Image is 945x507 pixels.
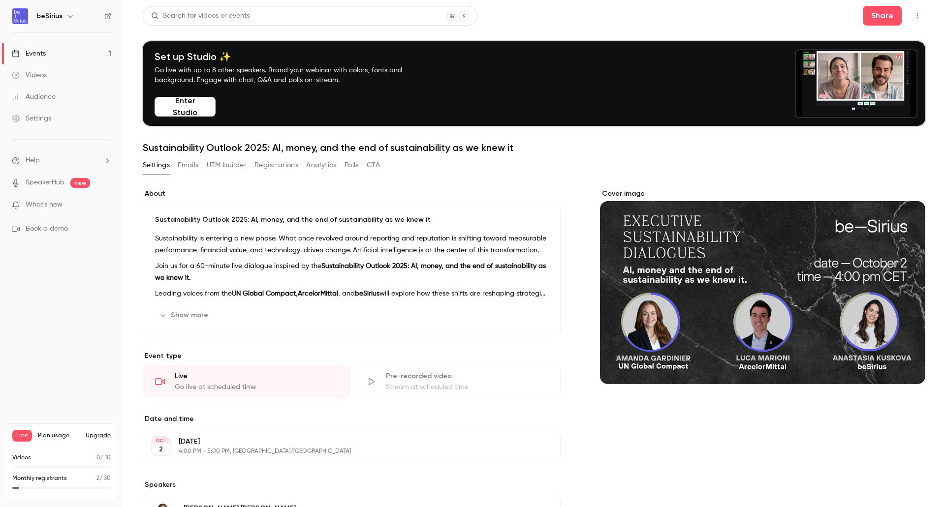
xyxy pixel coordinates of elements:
button: Registrations [254,157,298,173]
h4: Set up Studio ✨ [155,51,425,62]
p: / 30 [96,474,111,483]
li: help-dropdown-opener [12,155,111,166]
div: Videos [12,70,47,80]
button: Analytics [306,157,337,173]
div: Pre-recorded video [386,371,549,381]
div: Pre-recorded videoStream at scheduled time [354,365,561,398]
p: Monthly registrants [12,474,67,483]
p: Event type [143,351,561,361]
button: Upgrade [86,432,111,440]
p: 4:00 PM - 5:00 PM, [GEOGRAPHIC_DATA]/[GEOGRAPHIC_DATA] [179,447,508,455]
img: beSirius [12,8,28,24]
span: Plan usage [38,432,80,440]
strong: beSirius [355,290,379,297]
div: Audience [12,92,56,102]
h1: Sustainability Outlook 2025: AI, money, and the end of sustainability as we knew it [143,142,925,153]
button: UTM builder [207,157,247,173]
button: Emails [178,157,198,173]
span: 0 [96,455,100,461]
p: / 10 [96,453,111,462]
span: 2 [96,476,99,481]
p: Leading voices from the , , and will explore how these shifts are reshaping strategies and what t... [155,288,548,299]
p: 2 [159,445,163,454]
div: Settings [12,114,51,123]
span: Help [26,155,40,166]
span: Free [12,430,32,442]
a: SpeakerHub [26,178,64,188]
span: Book a demo [26,224,68,234]
span: What's new [26,200,63,210]
p: [DATE] [179,437,508,447]
div: Stream at scheduled time [386,382,549,392]
p: Sustainability is entering a new phase. What once revolved around reporting and reputation is shi... [155,233,548,256]
label: Date and time [143,414,561,424]
button: Enter Studio [155,97,216,117]
label: About [143,189,561,199]
div: OCT [152,437,170,444]
div: Events [12,49,46,59]
label: Cover image [600,189,925,199]
strong: Sustainability Outlook 2025: AI, money, and the end of sustainability as we knew it. [155,263,546,281]
h6: beSirius [36,11,63,21]
button: Settings [143,157,170,173]
p: Go live with up to 8 other speakers. Brand your webinar with colors, fonts and background. Engage... [155,65,425,85]
label: Speakers [143,480,561,490]
p: Join us for a 60-minute live dialogue inspired by the [155,260,548,284]
button: Show more [155,307,214,323]
div: LiveGo live at scheduled time [143,365,350,398]
div: Live [175,371,338,381]
strong: UN Global Compact [232,290,296,297]
section: Cover image [600,189,925,384]
strong: ArcelorMittal [298,290,338,297]
button: CTA [367,157,380,173]
button: Share [863,6,902,26]
div: Search for videos or events [151,11,250,21]
p: Videos [12,453,31,462]
button: Polls [345,157,359,173]
p: Sustainability Outlook 2025: AI, money, and the end of sustainability as we knew it [155,215,548,225]
span: new [70,178,90,188]
div: Go live at scheduled time [175,382,338,392]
